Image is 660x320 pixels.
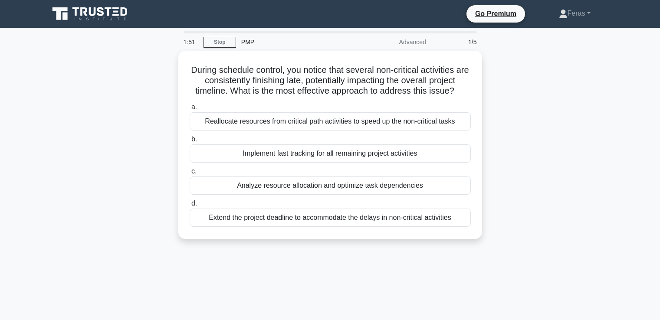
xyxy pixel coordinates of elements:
div: PMP [236,33,355,51]
div: Implement fast tracking for all remaining project activities [190,144,471,163]
a: Go Premium [470,8,522,19]
span: d. [191,199,197,207]
span: a. [191,103,197,111]
div: 1/5 [431,33,482,51]
h5: During schedule control, you notice that several non-critical activities are consistently finishi... [189,65,472,97]
a: Stop [204,37,236,48]
div: 1:51 [178,33,204,51]
div: Extend the project deadline to accommodate the delays in non-critical activities [190,209,471,227]
div: Analyze resource allocation and optimize task dependencies [190,176,471,195]
div: Reallocate resources from critical path activities to speed up the non-critical tasks [190,112,471,131]
div: Advanced [355,33,431,51]
span: b. [191,135,197,143]
a: Feras [538,5,611,22]
span: c. [191,167,197,175]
